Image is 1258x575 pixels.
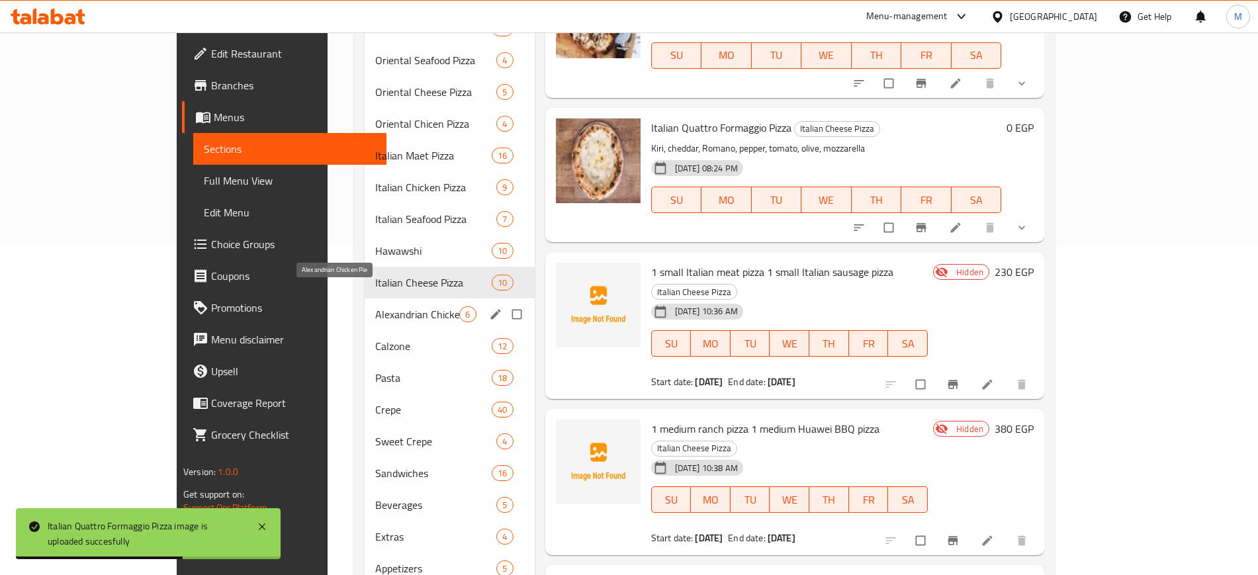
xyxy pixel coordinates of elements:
span: Italian Chicken Pizza [375,179,497,195]
span: [DATE] 08:24 PM [670,162,743,175]
span: Coverage Report [211,395,376,411]
span: Hawawshi [375,243,492,259]
b: [DATE] [695,373,723,390]
img: 1 small Italian meat pizza 1 small Italian sausage pizza [556,263,641,347]
span: SA [957,191,997,210]
b: [DATE] [695,529,723,547]
div: Italian Cheese Pizza [651,441,737,457]
span: Italian Cheese Pizza [375,275,492,290]
button: sort-choices [844,69,876,98]
div: Extras4 [365,521,535,553]
span: Menu disclaimer [211,332,376,347]
span: 1 medium ranch pizza 1 medium Huawei BBQ pizza [651,419,879,439]
span: 16 [492,467,512,480]
span: Select to update [908,528,936,553]
span: WE [807,191,846,210]
span: 18 [492,372,512,384]
span: Branches [211,77,376,93]
span: Crepe [375,402,492,418]
button: Branch-specific-item [907,69,938,98]
span: Grocery Checklist [211,427,376,443]
button: sort-choices [844,213,876,242]
div: Sandwiches16 [365,457,535,489]
span: Pasta [375,370,492,386]
a: Coverage Report [182,387,386,419]
div: Calzone12 [365,330,535,362]
div: Oriental Seafood Pizza4 [365,44,535,76]
span: Calzone [375,338,492,354]
div: Oriental Cheese Pizza5 [365,76,535,108]
p: Kiri, cheddar, Romano, pepper, tomato, olive, mozzarella [651,140,1001,157]
span: 4 [497,531,512,543]
span: Promotions [211,300,376,316]
span: FR [907,191,946,210]
button: WE [770,330,809,357]
span: Start date: [651,373,694,390]
span: TH [857,46,897,65]
span: Oriental Cheese Pizza [375,84,497,100]
span: SU [657,46,696,65]
span: 10 [492,245,512,257]
div: Italian Seafood Pizza7 [365,203,535,235]
button: MO [701,187,752,213]
button: SA [888,330,928,357]
span: TU [757,191,797,210]
button: SU [651,330,692,357]
button: TH [809,486,849,513]
a: Edit menu item [981,378,997,391]
span: SA [957,46,997,65]
div: Sweet Crepe4 [365,425,535,457]
span: 4 [497,54,512,67]
span: Select to update [908,372,936,397]
a: Grocery Checklist [182,419,386,451]
button: WE [801,187,852,213]
span: TU [736,334,765,353]
div: Menu-management [866,9,948,24]
button: SU [651,42,701,69]
button: show more [1007,213,1039,242]
span: Get support on: [183,486,244,503]
span: Italian Cheese Pizza [652,285,737,300]
span: TU [736,490,765,509]
button: Branch-specific-item [938,526,970,555]
span: WE [807,46,846,65]
span: 5 [497,499,512,511]
div: Beverages5 [365,489,535,521]
span: 4 [497,435,512,448]
span: M [1234,9,1242,24]
button: delete [975,213,1007,242]
span: Upsell [211,363,376,379]
button: WE [770,486,809,513]
div: Oriental Chicen Pizza [375,116,497,132]
a: Menu disclaimer [182,324,386,355]
span: MO [696,334,725,353]
div: Pasta18 [365,362,535,394]
button: TU [731,330,770,357]
span: Oriental Seafood Pizza [375,52,497,68]
button: TU [731,486,770,513]
span: Sections [204,141,376,157]
span: Hidden [951,266,989,279]
span: Sandwiches [375,465,492,481]
button: TH [852,187,902,213]
div: items [496,497,513,513]
button: SA [888,486,928,513]
div: items [496,433,513,449]
div: Italian Cheese Pizza [651,284,737,300]
div: items [492,465,513,481]
span: Edit Restaurant [211,46,376,62]
button: SU [651,486,692,513]
button: TU [752,187,802,213]
span: Italian Seafood Pizza [375,211,497,227]
a: Edit menu item [981,534,997,547]
a: Promotions [182,292,386,324]
svg: Show Choices [1015,77,1028,90]
button: delete [975,69,1007,98]
span: 10 [492,277,512,289]
a: Edit menu item [949,221,965,234]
